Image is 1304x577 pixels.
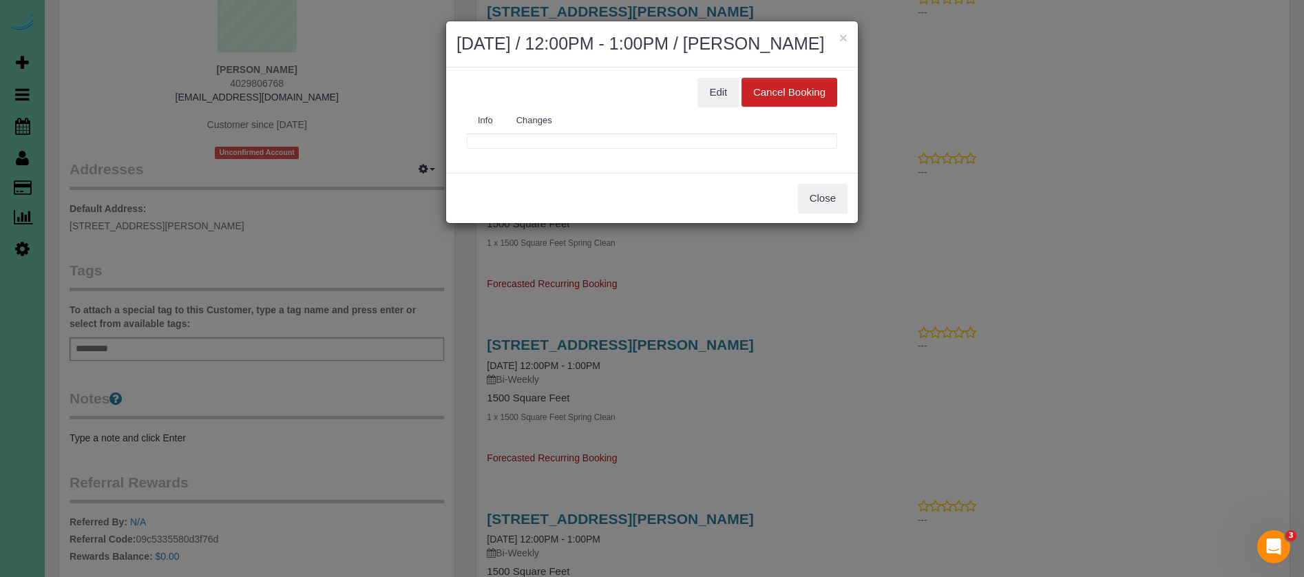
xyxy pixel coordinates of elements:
h2: [DATE] / 12:00PM - 1:00PM / [PERSON_NAME] [456,32,848,56]
span: Changes [516,115,552,125]
button: Close [798,184,848,213]
span: Info [478,115,493,125]
a: Changes [505,107,563,135]
a: Info [467,107,504,135]
button: × [839,30,848,45]
button: Cancel Booking [742,78,837,107]
iframe: Intercom live chat [1257,530,1290,563]
span: 3 [1285,530,1296,541]
button: Edit [697,78,739,107]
